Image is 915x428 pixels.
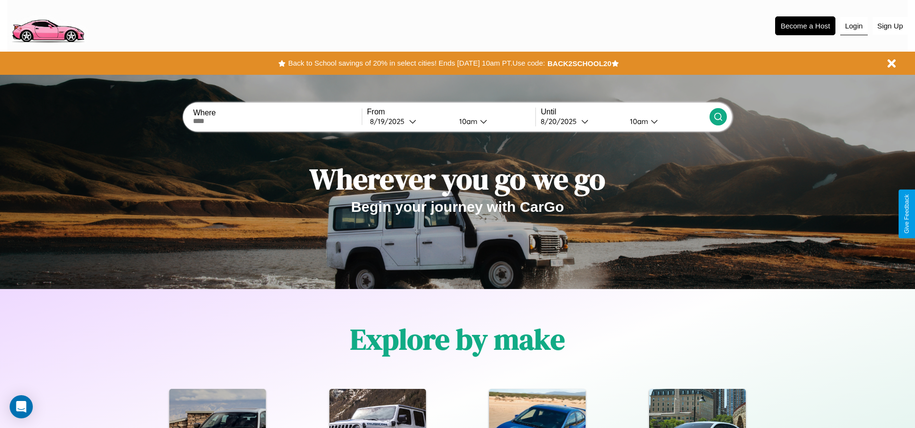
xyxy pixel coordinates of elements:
button: 10am [451,116,536,126]
img: logo [7,5,88,45]
label: From [367,108,535,116]
div: 10am [625,117,651,126]
div: Open Intercom Messenger [10,395,33,418]
h1: Explore by make [350,319,565,359]
label: Until [541,108,709,116]
div: 8 / 19 / 2025 [370,117,409,126]
button: Sign Up [873,17,908,35]
label: Where [193,109,361,117]
div: 8 / 20 / 2025 [541,117,581,126]
b: BACK2SCHOOL20 [547,59,612,68]
button: Become a Host [775,16,835,35]
div: Give Feedback [903,194,910,234]
div: 10am [454,117,480,126]
button: 8/19/2025 [367,116,451,126]
button: Back to School savings of 20% in select cities! Ends [DATE] 10am PT.Use code: [286,56,547,70]
button: Login [840,17,868,35]
button: 10am [622,116,710,126]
